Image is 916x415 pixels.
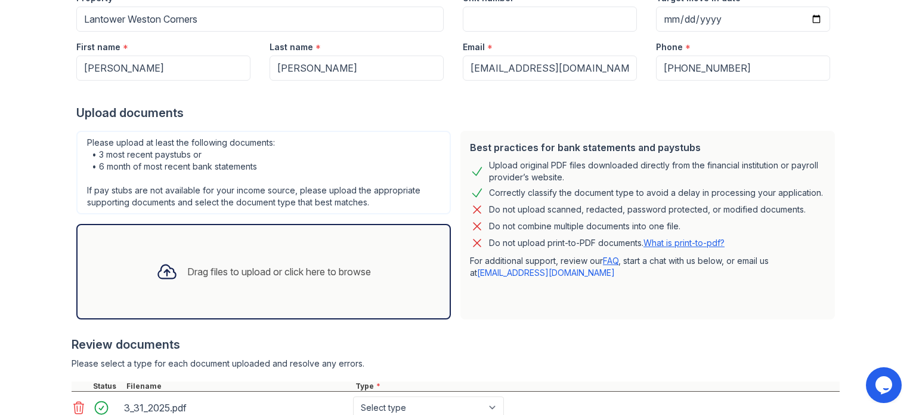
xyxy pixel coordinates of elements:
p: For additional support, review our , start a chat with us below, or email us at [470,255,825,279]
a: What is print-to-pdf? [643,238,725,248]
iframe: chat widget [866,367,904,403]
div: Do not combine multiple documents into one file. [489,219,680,233]
div: Filename [124,382,353,391]
label: Last name [270,41,313,53]
a: [EMAIL_ADDRESS][DOMAIN_NAME] [477,268,615,278]
div: Please select a type for each document uploaded and resolve any errors. [72,358,840,370]
div: Type [353,382,840,391]
div: Best practices for bank statements and paystubs [470,140,825,155]
div: Upload documents [76,104,840,121]
p: Do not upload print-to-PDF documents. [489,237,725,249]
label: First name [76,41,120,53]
a: FAQ [603,256,618,266]
div: Review documents [72,336,840,353]
div: Correctly classify the document type to avoid a delay in processing your application. [489,186,823,200]
label: Email [463,41,485,53]
div: Drag files to upload or click here to browse [187,265,371,279]
div: Status [91,382,124,391]
div: Do not upload scanned, redacted, password protected, or modified documents. [489,202,806,217]
label: Phone [656,41,683,53]
div: Please upload at least the following documents: • 3 most recent paystubs or • 6 month of most rec... [76,131,451,214]
div: Upload original PDF files downloaded directly from the financial institution or payroll provider’... [489,159,825,183]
